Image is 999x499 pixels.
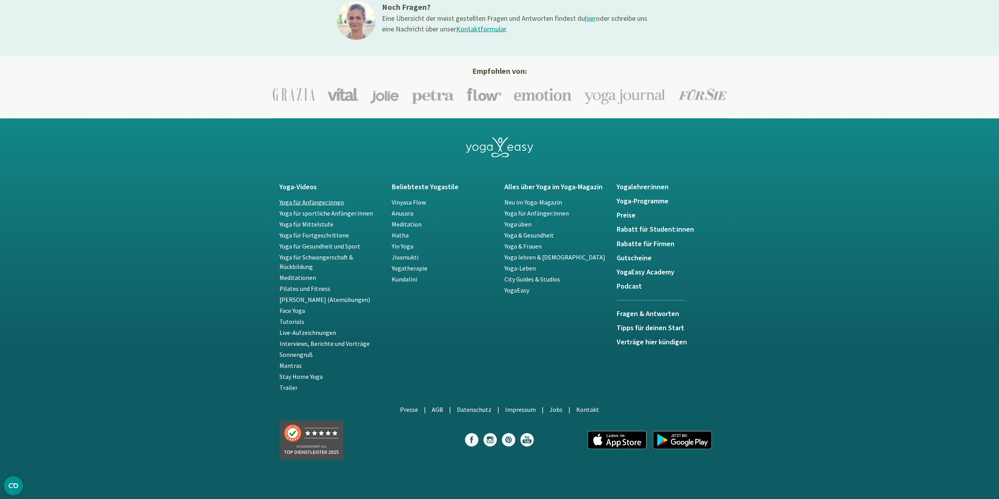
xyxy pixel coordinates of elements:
a: Vinyasa Flow [392,198,426,206]
a: AGB [432,406,443,413]
a: Podcast [617,283,720,291]
img: ines@1x.jpg [337,1,376,40]
img: Top Dienstleister 2025 [279,420,343,460]
h5: Fragen & Antworten [617,310,684,318]
a: Trailer [279,384,298,391]
li: | [424,405,426,414]
a: Sonnengruß [279,351,313,358]
a: Yoga lehren & [DEMOGRAPHIC_DATA] [504,253,605,261]
a: Presse [400,406,418,413]
a: Yoga & Frauen [504,242,542,250]
img: Yoga-Journal Logo [584,85,666,104]
a: Rabatt für Student:innen [617,226,720,234]
a: Yoga & Gesundheit [504,231,554,239]
img: app_appstore_de.png [588,431,647,449]
a: Rabatte für Firmen [617,240,720,248]
li: | [449,405,451,414]
a: Kundalini [392,275,417,283]
a: Impressum [505,406,536,413]
a: Yoga für Fortgeschrittene [279,231,349,239]
a: Meditationen [279,274,316,281]
img: Für Sie Logo [678,89,727,101]
a: Kontaktformular [456,24,506,33]
button: CMP-Widget öffnen [4,476,23,495]
a: Jobs [550,406,563,413]
a: Stay Home Yoga [279,373,323,380]
a: YogaEasy [504,286,529,294]
a: Verträge hier kündigen [617,338,720,346]
a: Live-Aufzeichnungen [279,329,336,336]
a: Yogalehrer:innen [617,183,720,191]
a: City Guides & Studios [504,275,560,283]
h3: Noch Fragen? [382,1,649,13]
li: | [497,405,499,414]
a: Tutorials [279,318,304,325]
a: Yin Yoga [392,242,413,250]
a: YogaEasy Academy [617,269,720,276]
div: Eine Übersicht der meist gestellten Fragen und Antworten findest du oder schreibe uns eine Nachri... [382,13,649,34]
a: Tipps für deinen Start [617,324,720,332]
a: Gutscheine [617,254,720,262]
img: app_googleplay_de.png [653,431,712,449]
a: Yoga für sportliche Anfänger:innen [279,209,373,217]
a: Face Yoga [279,307,305,314]
a: Jivamukti [392,253,418,261]
li: | [542,405,544,414]
a: Kontakt [576,406,599,413]
a: Yoga für Anfänger:innen [504,209,569,217]
img: Vital Logo [327,88,358,101]
img: Flow Logo [467,88,501,101]
a: Anusara [392,209,413,217]
a: Yoga für Anfänger:innen [279,198,344,206]
a: Preise [617,212,720,219]
img: Grazia Logo [273,88,315,101]
a: Yoga üben [504,220,531,228]
img: Petra Logo [411,85,454,104]
a: Hatha [392,231,409,239]
a: Yoga-Programme [617,197,720,205]
a: Neu im Yoga-Magazin [504,198,562,206]
a: Meditation [392,220,422,228]
a: Yoga-Leben [504,264,536,272]
a: Beliebteste Yogastile [392,183,495,191]
a: [PERSON_NAME] (Atemübungen) [279,296,370,303]
img: Jolie Logo [370,86,399,103]
a: Interviews, Berichte und Vorträge [279,340,370,347]
a: Fragen & Antworten [617,300,684,324]
a: Datenschutz [457,406,491,413]
a: Yoga für Gesundheit und Sport [279,242,360,250]
a: Yoga-Videos [279,183,383,191]
a: Pilates und Fitness [279,285,331,292]
a: Alles über Yoga im Yoga-Magazin [504,183,608,191]
a: hier [585,14,596,23]
a: Mantras [279,362,302,369]
a: Yoga für Mittelstufe [279,220,333,228]
a: Yoga für Schwangerschaft & Rückbildung [279,253,353,271]
a: Yogatherapie [392,264,427,272]
li: | [568,405,570,414]
img: Emotion Logo [514,88,572,101]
